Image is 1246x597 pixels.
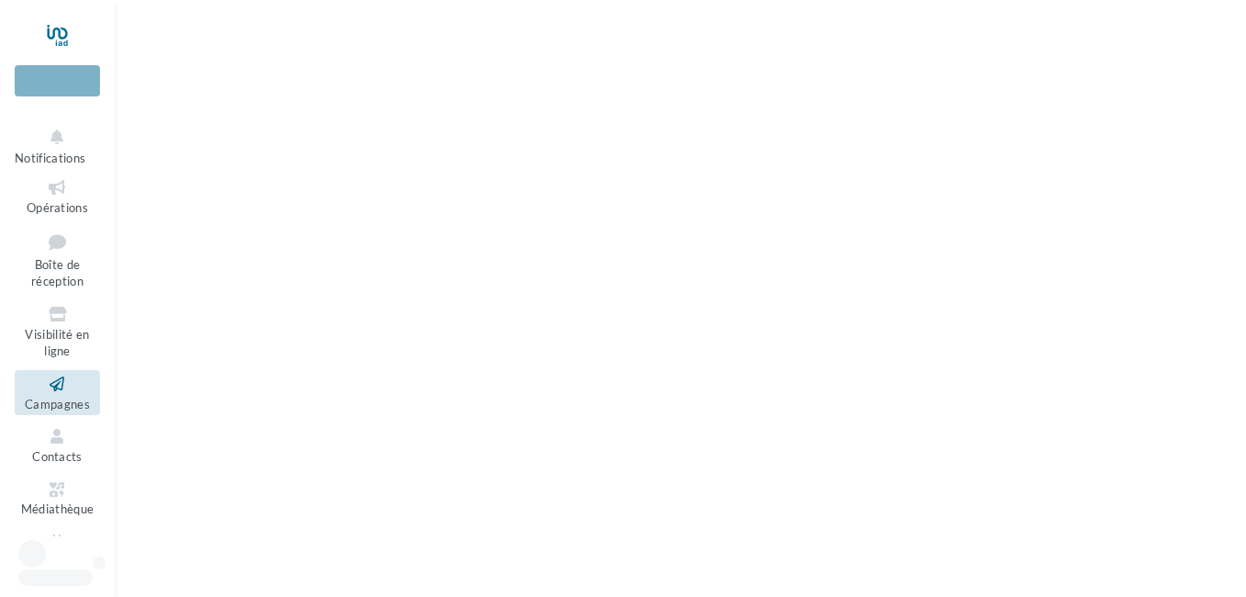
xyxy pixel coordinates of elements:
a: Médiathèque [15,476,100,521]
a: Opérations [15,174,100,219]
span: Notifications [15,151,85,165]
a: Boîte de réception [15,226,100,293]
span: Médiathèque [21,502,95,517]
a: Visibilité en ligne [15,300,100,363]
span: Visibilité en ligne [25,327,89,359]
div: Nouvelle campagne [15,65,100,96]
a: Campagnes [15,370,100,415]
a: Calendrier [15,528,100,573]
span: Boîte de réception [31,257,83,289]
span: Campagnes [25,397,90,411]
span: Contacts [32,449,83,464]
a: Contacts [15,422,100,467]
span: Opérations [27,200,88,215]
